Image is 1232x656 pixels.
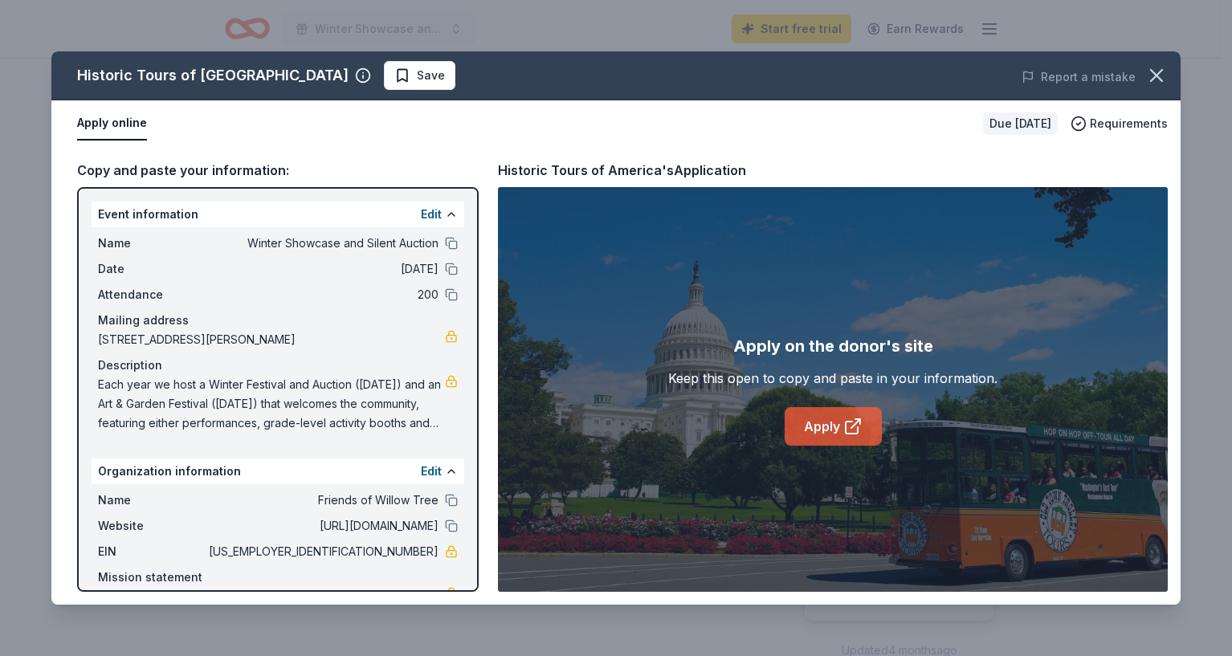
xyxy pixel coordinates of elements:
button: Requirements [1071,114,1168,133]
span: [DATE] [206,259,439,279]
span: [STREET_ADDRESS][PERSON_NAME] [98,330,445,349]
span: Attendance [98,285,206,304]
button: Save [384,61,455,90]
div: Organization information [92,458,464,484]
div: Mailing address [98,311,458,330]
button: Report a mistake [1022,67,1136,87]
span: Each year we host a Winter Festival and Auction ([DATE]) and an Art & Garden Festival ([DATE]) th... [98,375,445,433]
span: 200 [206,285,439,304]
span: Save [417,66,445,85]
div: Event information [92,202,464,227]
span: Winter Showcase and Silent Auction [206,234,439,253]
span: Requirements [1090,114,1168,133]
button: Edit [421,462,442,481]
div: Keep this open to copy and paste in your information. [668,369,997,388]
span: Friends of Willow Tree [206,491,439,510]
span: Website [98,516,206,536]
div: Mission statement [98,568,458,587]
span: Name [98,491,206,510]
span: EIN [98,542,206,561]
div: Description [98,356,458,375]
div: Due [DATE] [983,112,1058,135]
a: Apply [785,407,882,446]
button: Apply online [77,107,147,141]
span: Name [98,234,206,253]
div: Copy and paste your information: [77,160,479,181]
button: Edit [421,205,442,224]
span: Date [98,259,206,279]
div: Historic Tours of America's Application [498,160,746,181]
span: Enrichment Center! [98,587,445,606]
span: [US_EMPLOYER_IDENTIFICATION_NUMBER] [206,542,439,561]
span: [URL][DOMAIN_NAME] [206,516,439,536]
div: Apply on the donor's site [733,333,933,359]
div: Historic Tours of [GEOGRAPHIC_DATA] [77,63,349,88]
